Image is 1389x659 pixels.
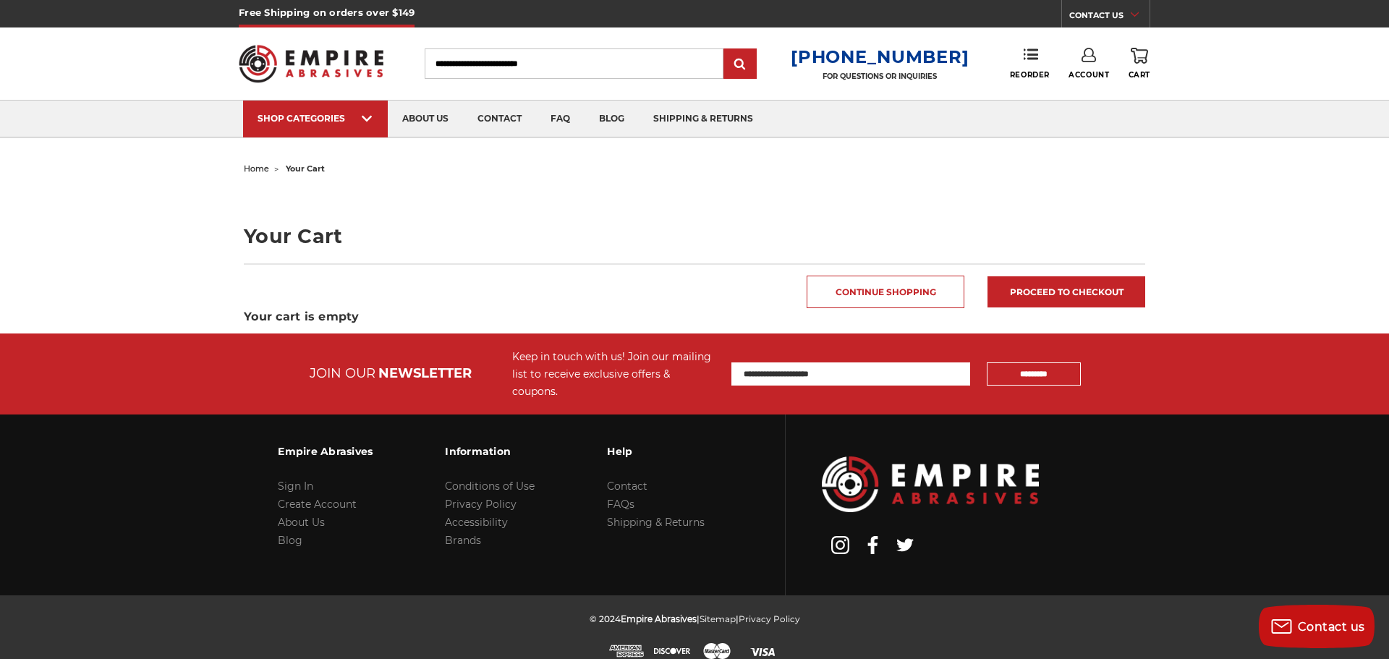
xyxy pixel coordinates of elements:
[512,348,717,400] div: Keep in touch with us! Join our mailing list to receive exclusive offers & coupons.
[244,308,1145,326] h3: Your cart is empty
[463,101,536,137] a: contact
[445,498,517,511] a: Privacy Policy
[639,101,768,137] a: shipping & returns
[258,113,373,124] div: SHOP CATEGORIES
[278,516,325,529] a: About Us
[621,613,697,624] span: Empire Abrasives
[1069,70,1109,80] span: Account
[726,50,755,79] input: Submit
[278,436,373,467] h3: Empire Abrasives
[791,72,969,81] p: FOR QUESTIONS OR INQUIRIES
[700,613,736,624] a: Sitemap
[286,163,325,174] span: your cart
[1298,620,1365,634] span: Contact us
[607,498,634,511] a: FAQs
[590,610,800,628] p: © 2024 | |
[388,101,463,137] a: about us
[244,163,269,174] a: home
[445,480,535,493] a: Conditions of Use
[1259,605,1375,648] button: Contact us
[807,276,964,308] a: Continue Shopping
[445,516,508,529] a: Accessibility
[536,101,585,137] a: faq
[1010,48,1050,79] a: Reorder
[607,516,705,529] a: Shipping & Returns
[310,365,375,381] span: JOIN OUR
[278,480,313,493] a: Sign In
[1010,70,1050,80] span: Reorder
[445,534,481,547] a: Brands
[278,498,357,511] a: Create Account
[987,276,1145,307] a: Proceed to checkout
[244,226,1145,246] h1: Your Cart
[378,365,472,381] span: NEWSLETTER
[607,436,705,467] h3: Help
[278,534,302,547] a: Blog
[822,456,1039,512] img: Empire Abrasives Logo Image
[1129,48,1150,80] a: Cart
[1129,70,1150,80] span: Cart
[1069,7,1150,27] a: CONTACT US
[585,101,639,137] a: blog
[445,436,535,467] h3: Information
[607,480,647,493] a: Contact
[239,35,383,92] img: Empire Abrasives
[791,46,969,67] a: [PHONE_NUMBER]
[739,613,800,624] a: Privacy Policy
